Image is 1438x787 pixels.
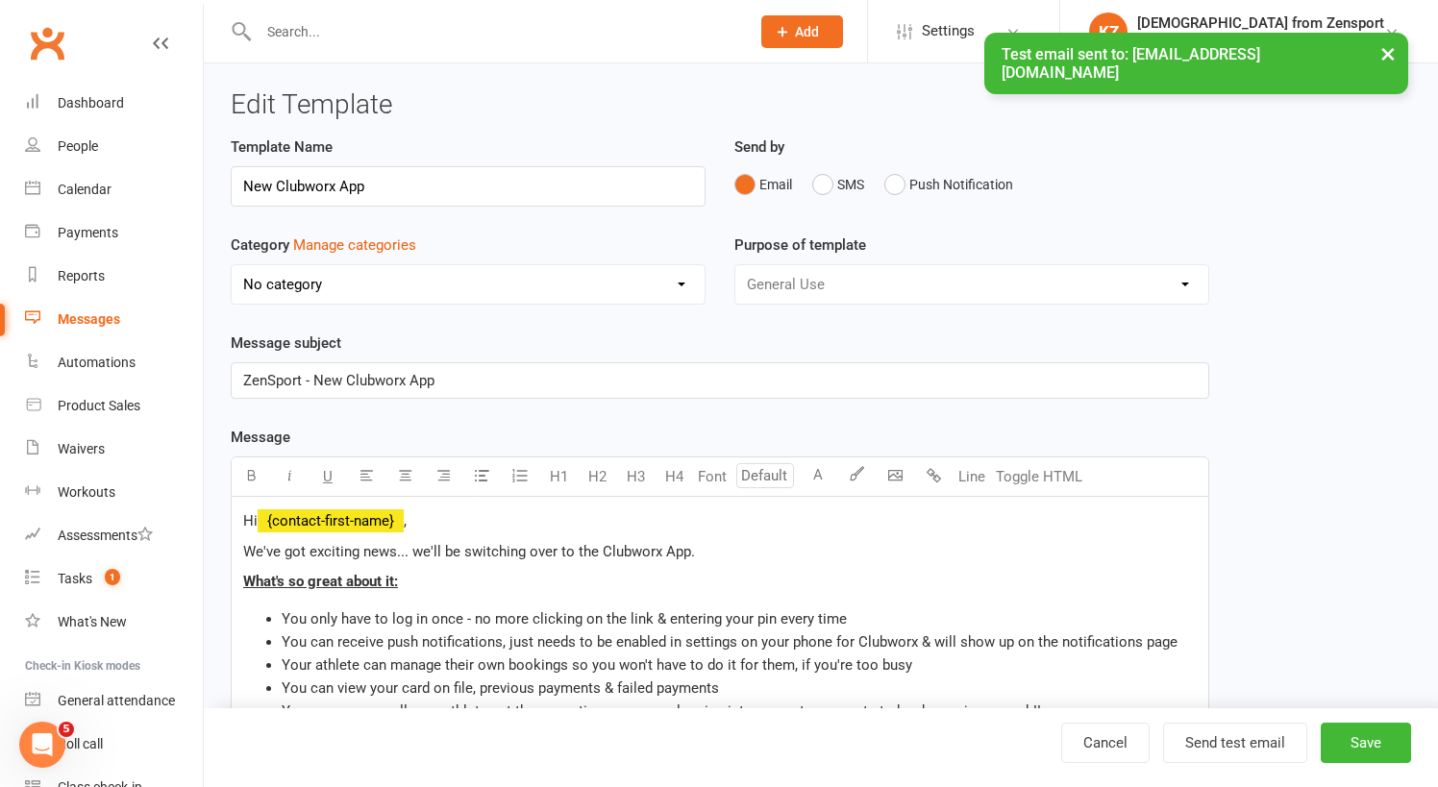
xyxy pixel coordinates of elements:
[243,372,434,389] span: ZenSport - New Clubworx App
[812,166,864,203] button: SMS
[736,463,794,488] input: Default
[58,528,153,543] div: Assessments
[282,610,847,627] span: You only have to log in once - no more clicking on the link & entering your pin every time
[734,234,866,257] label: Purpose of template
[282,633,1178,651] span: You can receive push notifications, just needs to be enabled in settings on your phone for Clubwo...
[23,19,71,67] a: Clubworx
[243,543,695,560] span: We've got exciting news... we'll be switching over to the Clubworx App.
[25,255,203,298] a: Reports
[25,471,203,514] a: Workouts
[25,298,203,341] a: Messages
[25,384,203,428] a: Product Sales
[58,571,92,586] div: Tasks
[922,10,975,53] span: Settings
[539,457,578,496] button: H1
[1371,33,1405,74] button: ×
[884,166,1013,203] button: Push Notification
[991,457,1087,496] button: Toggle HTML
[578,457,616,496] button: H2
[734,166,792,203] button: Email
[25,125,203,168] a: People
[58,355,136,370] div: Automations
[231,332,341,355] label: Message subject
[282,679,719,697] span: You can view your card on file, previous payments & failed payments
[58,182,112,197] div: Calendar
[58,441,105,456] div: Waivers
[309,457,347,496] button: U
[293,234,416,257] button: Category
[243,573,398,590] span: What's so great about it:
[1163,723,1307,763] button: Send test email
[1089,12,1128,51] div: KZ
[58,736,103,751] div: Roll call
[231,135,333,159] label: Template Name
[25,211,203,255] a: Payments
[58,268,105,283] div: Reports
[655,457,693,496] button: H4
[1321,723,1411,763] button: Save
[616,457,655,496] button: H3
[253,18,736,45] input: Search...
[1137,32,1384,49] div: ZenSport
[231,90,1411,120] h3: Edit Template
[734,135,784,159] label: Send by
[58,138,98,154] div: People
[58,484,115,500] div: Workouts
[25,341,203,384] a: Automations
[323,468,333,485] span: U
[761,15,843,48] button: Add
[1137,14,1384,32] div: [DEMOGRAPHIC_DATA] from Zensport
[1061,723,1150,763] a: Cancel
[25,514,203,557] a: Assessments
[58,311,120,327] div: Messages
[953,457,991,496] button: Line
[25,601,203,644] a: What's New
[25,723,203,766] a: Roll call
[231,234,416,257] label: Category
[243,512,258,529] span: Hi
[693,457,731,496] button: Font
[984,33,1408,94] div: Test email sent to: [EMAIL_ADDRESS][DOMAIN_NAME]
[58,225,118,240] div: Payments
[25,557,203,601] a: Tasks 1
[58,693,175,708] div: General attendance
[59,722,74,737] span: 5
[58,398,140,413] div: Product Sales
[799,457,837,496] button: A
[282,656,912,674] span: Your athlete can manage their own bookings so you won't have to do it for them, if you're too busy
[25,168,203,211] a: Calendar
[795,24,819,39] span: Add
[19,722,65,768] iframe: Intercom live chat
[105,569,120,585] span: 1
[25,82,203,125] a: Dashboard
[25,679,203,723] a: General attendance kiosk mode
[25,428,203,471] a: Waivers
[231,426,290,449] label: Message
[404,512,407,529] span: ,
[58,614,127,629] div: What's New
[58,95,124,111] div: Dashboard
[282,702,1041,720] span: You can manage all your athletes at the same time - no more logging into separate accounts to boo...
